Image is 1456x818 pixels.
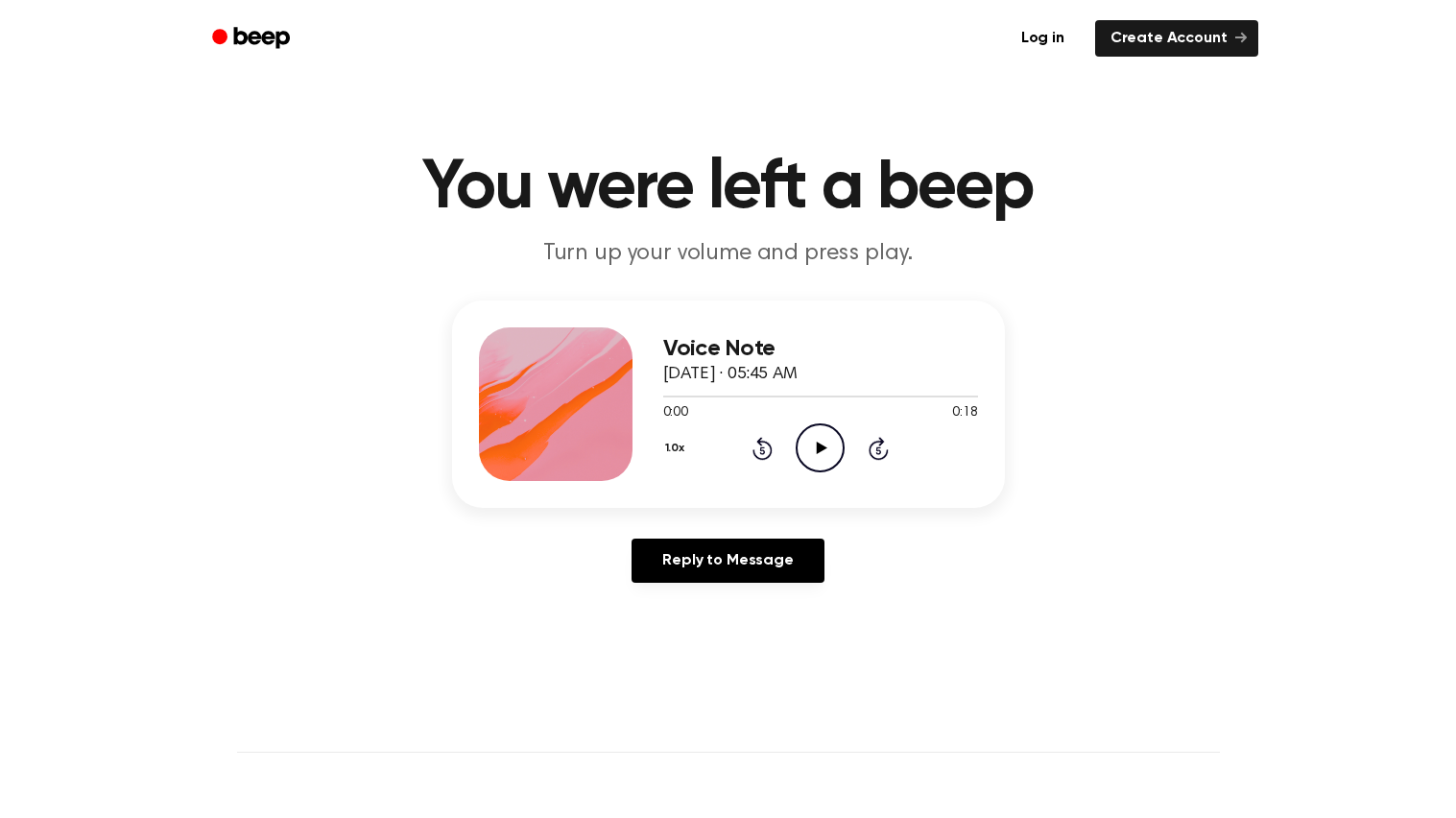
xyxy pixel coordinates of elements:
h1: You were left a beep [237,154,1220,223]
a: Log in [1002,16,1084,60]
a: Create Account [1095,20,1258,57]
span: 0:18 [952,403,977,423]
h3: Voice Note [663,336,978,362]
a: Beep [199,20,307,58]
p: Turn up your volume and press play. [360,238,1097,270]
a: Reply to Message [632,539,823,583]
span: [DATE] · 05:45 AM [663,366,798,383]
button: 1.0x [663,432,692,465]
span: 0:00 [663,403,688,423]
